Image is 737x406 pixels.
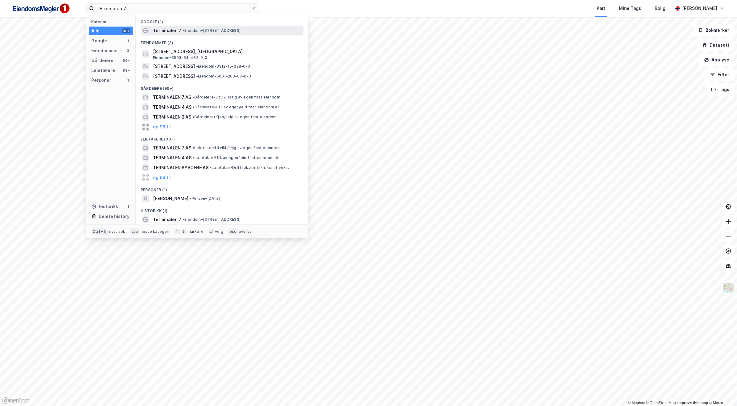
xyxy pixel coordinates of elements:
div: 1 [126,38,130,43]
div: Mine Tags [619,5,641,12]
div: Gårdeiere [91,57,113,64]
input: Søk på adresse, matrikkel, gårdeiere, leietakere eller personer [94,4,251,13]
img: F4PB6Px+NJ5v8B7XTbfpPpyloAAAAASUVORK5CYII= [10,2,72,15]
div: avbryt [239,229,251,234]
img: Z [723,282,734,294]
div: esc [228,228,238,235]
span: Gårdeiere • Utvikl./salg av egen fast eiendom [192,95,280,100]
span: • [193,155,195,160]
span: TERMINALEN 7 AS [153,144,191,152]
div: nytt søk [109,229,126,234]
span: • [192,95,194,99]
div: neste kategori [141,229,170,234]
div: velg [215,229,223,234]
span: • [192,145,194,150]
span: TERMINALEN 2 AS [153,113,191,121]
div: Google (1) [136,15,308,26]
div: Ctrl + k [91,228,108,235]
span: TERMINALEN 4 AS [153,154,191,161]
div: Kategori [91,19,133,24]
div: Leietakere (99+) [136,132,308,143]
div: Leietakere [91,67,115,74]
button: Analyse [699,54,735,66]
span: • [193,105,195,109]
div: 1 [126,78,130,83]
button: og 96 til [153,123,171,131]
span: Eiendom • [STREET_ADDRESS] [183,217,241,222]
span: Leietaker • Utl. av egen/leid fast eiendom el. [193,155,279,160]
iframe: Chat Widget [706,376,737,406]
button: Bokmerker [693,24,735,36]
span: [STREET_ADDRESS], [GEOGRAPHIC_DATA] [153,48,301,55]
span: Gårdeiere • Utl. av egen/leid fast eiendom el. [193,105,280,110]
span: Terminalen 7 [153,27,181,34]
span: • [183,28,184,33]
span: Eiendom • [STREET_ADDRESS] [183,28,241,33]
span: Eiendom • 5503-54-483-0-0 [153,55,208,60]
span: • [196,74,198,78]
div: markere [187,229,204,234]
div: Delete history [99,213,130,220]
div: Historikk [91,203,118,210]
span: TERMINALEN 4 AS [153,103,191,111]
span: • [196,64,198,69]
div: 1 [126,204,130,209]
span: • [210,165,212,170]
span: Terminalen 7 [153,216,181,223]
span: Gårdeiere • Kjøp/salg av egen fast eiendom [192,115,277,119]
div: Historikk (1) [136,203,308,215]
div: 99+ [122,68,130,73]
div: 3 [126,48,130,53]
span: [STREET_ADDRESS] [153,63,195,70]
div: Kontrollprogram for chat [706,376,737,406]
span: TERMINALEN 7 AS [153,94,191,101]
div: Personer [91,77,111,84]
button: Datasett [697,39,735,51]
span: [PERSON_NAME] [153,195,188,202]
span: Eiendom • 3312-15-328-0-0 [196,64,250,69]
div: Google [91,37,107,44]
span: Leietaker • Utvikl./salg av egen fast eiendom [192,145,280,150]
div: Kart [597,5,605,12]
button: Tags [706,83,735,96]
div: 99+ [122,58,130,63]
span: [STREET_ADDRESS] [153,73,195,80]
a: Mapbox [628,401,645,405]
button: Filter [705,69,735,81]
button: og 96 til [153,174,171,181]
div: Personer (1) [136,182,308,194]
div: 99+ [122,28,130,33]
div: Alle [91,27,100,35]
span: Person • [DATE] [190,196,220,201]
a: Mapbox homepage [2,397,29,404]
span: • [183,217,184,222]
a: OpenStreetMap [646,401,676,405]
div: Eiendommer [91,47,118,54]
span: • [192,115,194,119]
a: Improve this map [677,401,708,405]
span: Eiendom • 5001-200-67-0-0 [196,74,251,79]
div: tab [130,228,139,235]
div: Gårdeiere (99+) [136,81,308,92]
span: Leietaker • Drift lokaler tilkn. kunst.virks. [210,165,289,170]
div: Eiendommer (3) [136,36,308,47]
div: Bolig [655,5,665,12]
span: • [190,196,191,201]
div: [PERSON_NAME] [682,5,717,12]
span: TERMINALEN BYSCENE AS [153,164,208,171]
